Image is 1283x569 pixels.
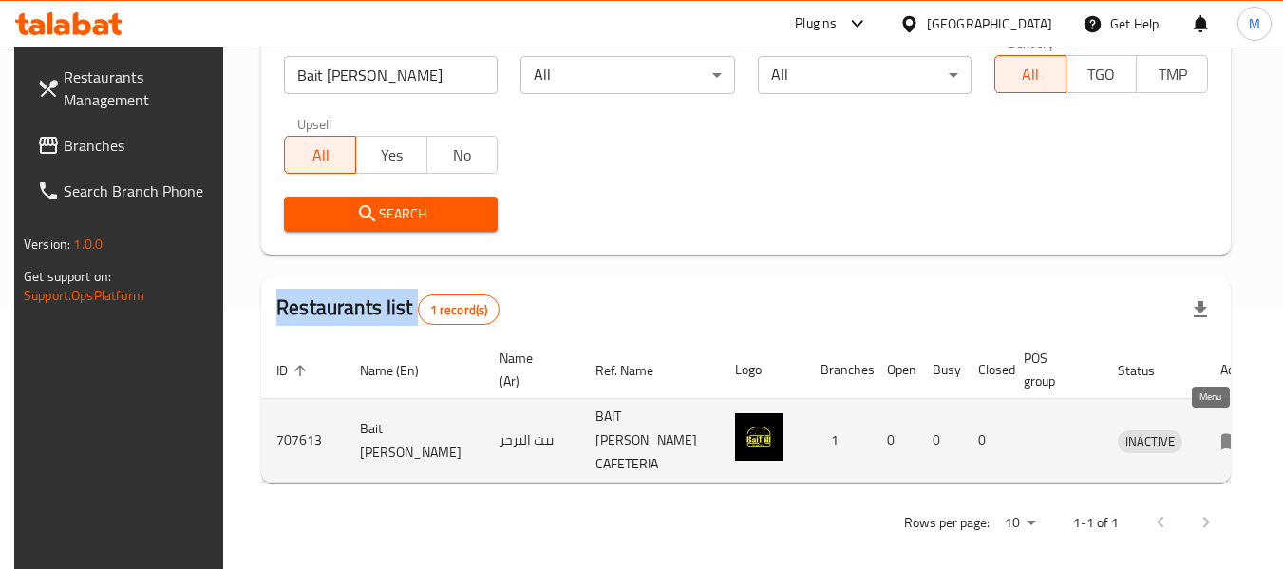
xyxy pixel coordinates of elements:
[1118,359,1179,382] span: Status
[345,399,484,483] td: Bait [PERSON_NAME]
[758,56,972,94] div: All
[1118,430,1182,453] div: INACTIVE
[963,399,1009,483] td: 0
[284,197,498,232] button: Search
[1003,61,1059,88] span: All
[276,359,312,382] span: ID
[64,180,214,202] span: Search Branch Phone
[872,341,917,399] th: Open
[927,13,1052,34] div: [GEOGRAPHIC_DATA]
[795,12,837,35] div: Plugins
[520,56,734,94] div: All
[261,341,1271,483] table: enhanced table
[418,294,500,325] div: Total records count
[917,341,963,399] th: Busy
[1024,347,1080,392] span: POS group
[64,134,214,157] span: Branches
[595,359,678,382] span: Ref. Name
[435,142,491,169] span: No
[1178,287,1223,332] div: Export file
[24,264,111,289] span: Get support on:
[735,413,783,461] img: Bait Al burger
[580,399,720,483] td: BAIT [PERSON_NAME] CAFETERIA
[500,347,557,392] span: Name (Ar)
[1008,36,1055,49] label: Delivery
[22,123,229,168] a: Branches
[963,341,1009,399] th: Closed
[720,341,805,399] th: Logo
[22,54,229,123] a: Restaurants Management
[904,511,990,535] p: Rows per page:
[297,117,332,130] label: Upsell
[364,142,420,169] span: Yes
[64,66,214,111] span: Restaurants Management
[805,341,872,399] th: Branches
[917,399,963,483] td: 0
[1144,61,1200,88] span: TMP
[261,399,345,483] td: 707613
[872,399,917,483] td: 0
[1074,61,1130,88] span: TGO
[484,399,580,483] td: بيت البرجر
[1136,55,1208,93] button: TMP
[24,283,144,308] a: Support.OpsPlatform
[805,399,872,483] td: 1
[1066,55,1138,93] button: TGO
[292,142,349,169] span: All
[1073,511,1119,535] p: 1-1 of 1
[24,232,70,256] span: Version:
[276,294,500,325] h2: Restaurants list
[284,136,356,174] button: All
[360,359,443,382] span: Name (En)
[1205,341,1271,399] th: Action
[299,202,482,226] span: Search
[997,509,1043,538] div: Rows per page:
[1249,13,1260,34] span: M
[22,168,229,214] a: Search Branch Phone
[284,56,498,94] input: Search for restaurant name or ID..
[355,136,427,174] button: Yes
[1118,430,1182,452] span: INACTIVE
[426,136,499,174] button: No
[73,232,103,256] span: 1.0.0
[419,301,500,319] span: 1 record(s)
[994,55,1066,93] button: All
